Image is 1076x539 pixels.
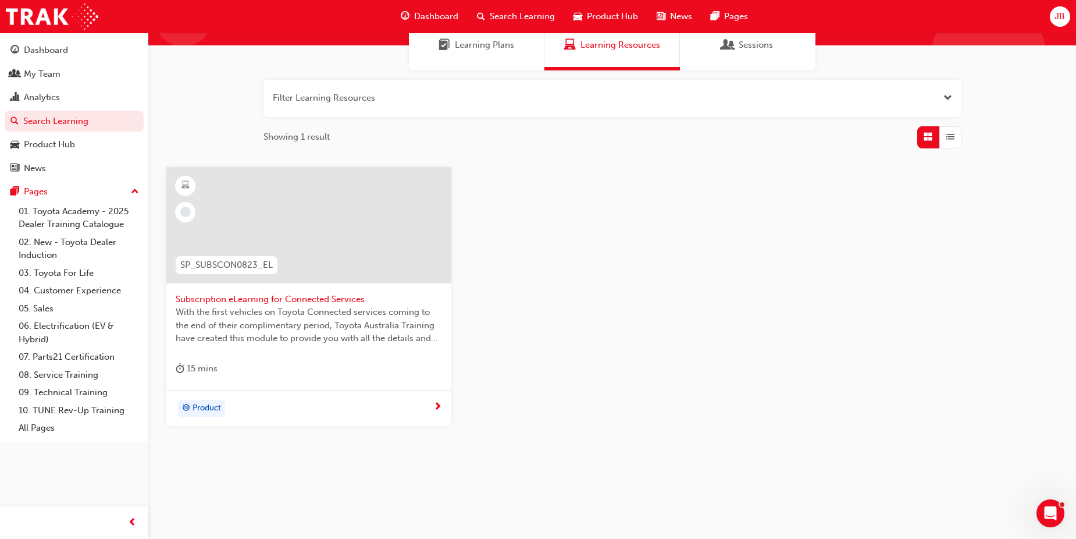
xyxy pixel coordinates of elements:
[587,10,638,23] span: Product Hub
[647,5,701,29] a: news-iconNews
[5,40,144,61] a: Dashboard
[24,162,46,175] div: News
[10,45,19,56] span: guage-icon
[176,361,184,376] span: duration-icon
[414,10,458,23] span: Dashboard
[5,181,144,203] button: Pages
[176,361,218,376] div: 15 mins
[24,91,60,104] div: Analytics
[1050,6,1070,27] button: JB
[455,38,514,52] span: Learning Plans
[680,20,815,70] a: SessionsSessions
[10,164,19,174] span: news-icon
[1036,499,1064,527] iframe: Intercom live chat
[657,9,665,24] span: news-icon
[128,516,137,530] span: prev-icon
[14,264,144,282] a: 03. Toyota For Life
[10,187,19,197] span: pages-icon
[924,130,932,144] span: Grid
[490,10,555,23] span: Search Learning
[14,419,144,437] a: All Pages
[180,258,273,272] span: SP_SUBSCON0823_EL
[10,69,19,80] span: people-icon
[14,282,144,300] a: 04. Customer Experience
[24,138,75,151] div: Product Hub
[14,300,144,318] a: 05. Sales
[5,87,144,108] a: Analytics
[180,207,191,217] span: learningRecordVerb_NONE-icon
[5,111,144,132] a: Search Learning
[5,134,144,155] a: Product Hub
[10,116,19,127] span: search-icon
[10,140,19,150] span: car-icon
[564,38,576,52] span: Learning Resources
[564,5,647,29] a: car-iconProduct Hub
[166,167,451,427] a: SP_SUBSCON0823_ELSubscription eLearning for Connected ServicesWith the first vehicles on Toyota C...
[14,402,144,420] a: 10. TUNE Rev-Up Training
[1054,10,1065,23] span: JB
[468,5,564,29] a: search-iconSearch Learning
[433,402,442,413] span: next-icon
[263,130,330,144] span: Showing 1 result
[181,178,190,193] span: learningResourceType_ELEARNING-icon
[670,10,692,23] span: News
[131,185,139,200] span: up-icon
[176,306,442,345] span: With the first vehicles on Toyota Connected services coming to the end of their complimentary per...
[477,9,485,24] span: search-icon
[401,9,409,24] span: guage-icon
[193,402,221,415] span: Product
[739,38,773,52] span: Sessions
[701,5,757,29] a: pages-iconPages
[711,9,719,24] span: pages-icon
[24,185,48,198] div: Pages
[391,5,468,29] a: guage-iconDashboard
[722,38,734,52] span: Sessions
[14,384,144,402] a: 09. Technical Training
[6,3,98,30] img: Trak
[580,38,660,52] span: Learning Resources
[409,20,544,70] a: Learning PlansLearning Plans
[14,366,144,384] a: 08. Service Training
[10,93,19,103] span: chart-icon
[5,158,144,179] a: News
[544,20,680,70] a: Learning ResourcesLearning Resources
[14,348,144,366] a: 07. Parts21 Certification
[439,38,450,52] span: Learning Plans
[946,130,954,144] span: List
[573,9,582,24] span: car-icon
[24,44,68,57] div: Dashboard
[24,68,60,81] div: My Team
[14,203,144,233] a: 01. Toyota Academy - 2025 Dealer Training Catalogue
[14,317,144,348] a: 06. Electrification (EV & Hybrid)
[176,293,442,306] span: Subscription eLearning for Connected Services
[14,233,144,264] a: 02. New - Toyota Dealer Induction
[5,37,144,181] button: DashboardMy TeamAnalyticsSearch LearningProduct HubNews
[182,401,190,416] span: target-icon
[724,10,748,23] span: Pages
[5,63,144,85] a: My Team
[943,91,952,105] button: Open the filter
